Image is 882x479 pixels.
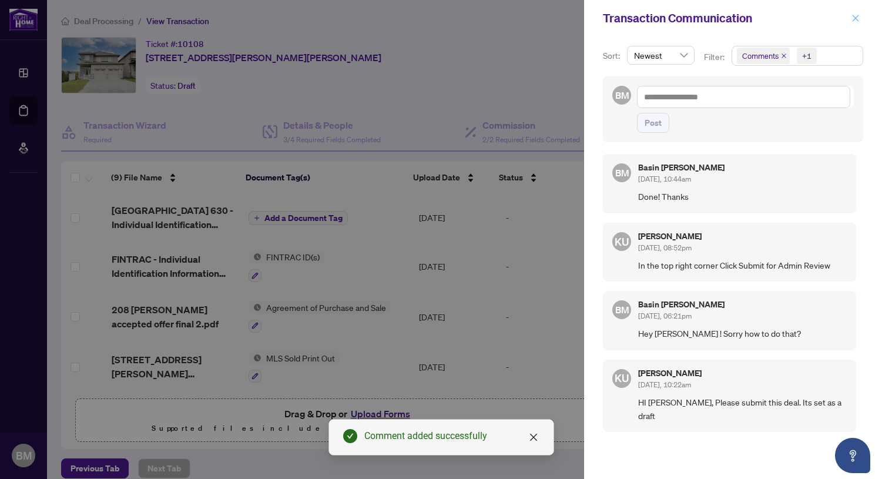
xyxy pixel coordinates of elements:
span: [DATE], 08:52pm [638,243,692,252]
a: Close [527,431,540,444]
button: Post [637,113,669,133]
span: close [781,53,787,59]
span: BM [615,303,629,317]
div: +1 [802,50,811,62]
div: Transaction Communication [603,9,848,27]
span: [DATE], 10:22am [638,380,691,389]
span: In the top right corner Click Submit for Admin Review [638,259,847,272]
div: Comment added successfully [364,429,539,443]
h5: Basin [PERSON_NAME] [638,163,725,172]
span: Done! Thanks [638,190,847,203]
p: Sort: [603,49,622,62]
h5: Basin [PERSON_NAME] [638,300,725,309]
p: Filter: [704,51,726,63]
span: [DATE], 10:44am [638,175,691,183]
span: HI [PERSON_NAME], Please submit this deal. Its set as a draft [638,396,847,423]
span: BM [615,88,629,103]
span: close [529,433,538,442]
span: check-circle [343,429,357,443]
span: [DATE], 06:21pm [638,311,692,320]
span: BM [615,166,629,180]
span: Hey [PERSON_NAME] ! Sorry how to do that? [638,327,847,340]
span: Newest [634,46,688,64]
span: KU [615,370,629,386]
span: close [851,14,860,22]
h5: [PERSON_NAME] [638,369,702,377]
span: Comments [737,48,790,64]
span: Comments [742,50,779,62]
span: KU [615,233,629,250]
button: Open asap [835,438,870,473]
h5: [PERSON_NAME] [638,232,702,240]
